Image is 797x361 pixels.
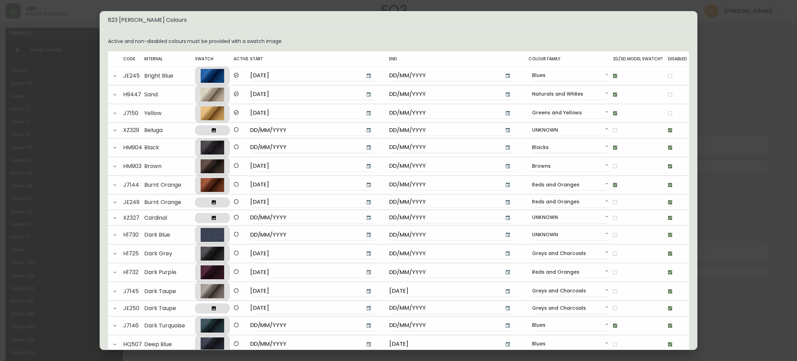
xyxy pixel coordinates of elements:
input: DD/MM/YYYY [389,320,498,331]
td: Dark Blue [144,226,195,244]
input: DD/MM/YYYY [250,179,359,191]
input: DD/MM/YYYY [389,142,498,153]
input: DD/MM/YYYY [389,286,498,297]
input: DD/MM/YYYY [389,161,498,172]
td: J7145 [123,282,144,300]
td: Black [144,138,195,157]
div: Reds and Oranges [532,196,610,208]
td: H9447 [123,85,144,104]
input: DD/MM/YYYY [389,89,498,100]
input: DD/MM/YYYY [250,212,359,223]
td: Cardinal [144,210,195,226]
td: HQ507 [123,335,144,353]
input: DD/MM/YYYY [389,179,498,191]
input: DD/MM/YYYY [250,70,359,81]
td: HM904 [123,138,144,157]
div: Greys and Charcoals [532,303,610,314]
td: Brown [144,157,195,175]
div: Blues [532,70,610,81]
td: JE249 [123,195,144,210]
div: Blues [532,320,610,331]
input: DD/MM/YYYY [250,320,359,331]
td: Bright Blue [144,67,195,85]
input: DD/MM/YYYY [389,267,498,278]
input: DD/MM/YYYY [389,248,498,259]
td: Yellow [144,104,195,122]
div: Greens and Yellows [532,107,610,119]
input: DD/MM/YYYY [389,108,498,119]
div: Browns [532,161,610,172]
div: UNKNOWN [532,212,610,223]
td: J7146 [123,316,144,335]
td: XZ329 [123,123,144,138]
div: Blues [532,338,610,350]
td: Dark Grey [144,245,195,263]
td: Dark Taupe [144,301,195,316]
input: DD/MM/YYYY [250,229,359,240]
h5: 823 [PERSON_NAME] Colours [108,17,689,24]
input: DD/MM/YYYY [250,286,359,297]
th: 2D/3D Model Swatch? [613,51,668,67]
div: UNKNOWN [532,125,610,136]
input: DD/MM/YYYY [389,70,498,81]
th: Swatch [195,51,233,67]
input: DD/MM/YYYY [250,108,359,119]
td: Dark Purple [144,263,195,282]
td: Sand [144,85,195,104]
input: DD/MM/YYYY [250,303,359,314]
th: End [389,51,529,67]
th: Colour Family [529,51,613,67]
td: HM903 [123,157,144,175]
input: DD/MM/YYYY [250,339,359,350]
input: DD/MM/YYYY [250,89,359,100]
p: Active and non-disabled colours must be provided with a swatch image [108,38,689,45]
td: JE245 [123,67,144,85]
div: Naturals and Whites [532,89,610,100]
th: Start [250,51,390,67]
td: H1732 [123,263,144,282]
div: Blacks [532,142,610,153]
input: DD/MM/YYYY [250,125,359,136]
input: DD/MM/YYYY [250,267,359,278]
th: Disabled [668,51,689,67]
td: Deep Blue [144,335,195,353]
td: Dark Turquoise [144,316,195,335]
input: DD/MM/YYYY [250,142,359,153]
input: DD/MM/YYYY [389,229,498,240]
td: Burnt Orange [144,176,195,194]
th: Code [123,51,144,67]
th: Active [233,51,250,67]
td: Beluga [144,123,195,138]
input: DD/MM/YYYY [389,303,498,314]
td: JE250 [123,301,144,316]
td: H1730 [123,226,144,244]
td: Dark Taupe [144,282,195,300]
div: UNKNOWN [532,229,610,241]
input: DD/MM/YYYY [389,125,498,136]
div: Reds and Oranges [532,179,610,191]
div: Reds and Oranges [532,267,610,278]
input: DD/MM/YYYY [389,339,498,350]
input: DD/MM/YYYY [250,197,359,208]
div: Greys and Charcoals [532,248,610,259]
td: XZ327 [123,210,144,226]
td: J7150 [123,104,144,122]
input: DD/MM/YYYY [250,248,359,259]
td: Burnt Orange [144,195,195,210]
th: Internal [144,51,195,67]
td: J7144 [123,176,144,194]
input: DD/MM/YYYY [389,197,498,208]
input: DD/MM/YYYY [250,161,359,172]
td: H1725 [123,245,144,263]
div: Greys and Charcoals [532,285,610,297]
input: DD/MM/YYYY [389,212,498,223]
